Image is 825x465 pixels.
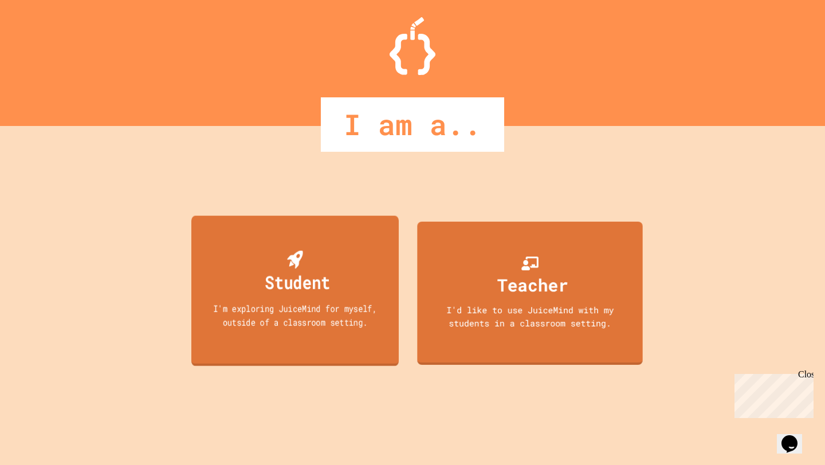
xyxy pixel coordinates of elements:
[429,304,631,329] div: I'd like to use JuiceMind with my students in a classroom setting.
[730,369,814,418] iframe: chat widget
[202,302,388,329] div: I'm exploring JuiceMind for myself, outside of a classroom setting.
[321,97,504,152] div: I am a..
[265,269,331,295] div: Student
[5,5,79,73] div: Chat with us now!Close
[777,419,814,454] iframe: chat widget
[390,17,435,75] img: Logo.svg
[497,272,568,298] div: Teacher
